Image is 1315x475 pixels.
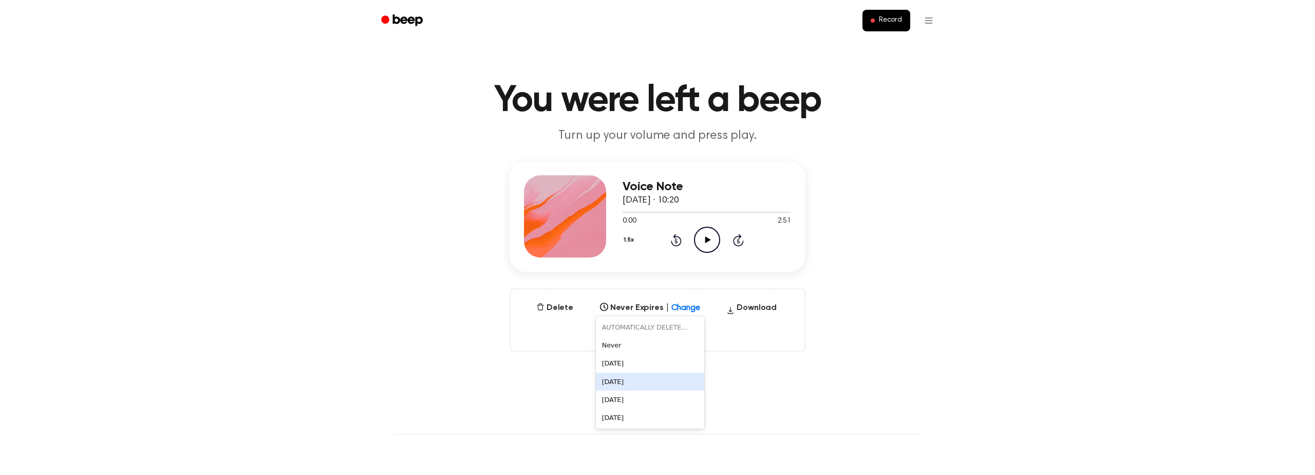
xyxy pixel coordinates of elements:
div: [DATE] [596,354,704,372]
h1: You were left a beep [394,82,920,119]
div: [DATE] [596,391,704,409]
div: [DATE] [596,373,704,391]
p: Turn up your volume and press play. [460,127,855,144]
h3: Voice Note [623,180,791,194]
span: [DATE] · 10:20 [623,196,679,205]
a: Beep [374,11,432,31]
div: AUTOMATICALLY DELETE... [596,318,704,336]
button: Delete [532,302,577,314]
button: 1.5x [623,231,637,249]
button: Record [862,10,910,31]
button: Download [722,302,781,318]
button: Open menu [916,8,941,33]
span: 0:00 [623,216,636,227]
div: [DATE] [596,409,704,427]
span: Record [879,16,902,25]
span: 2:51 [778,216,791,227]
div: Never [596,336,704,354]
